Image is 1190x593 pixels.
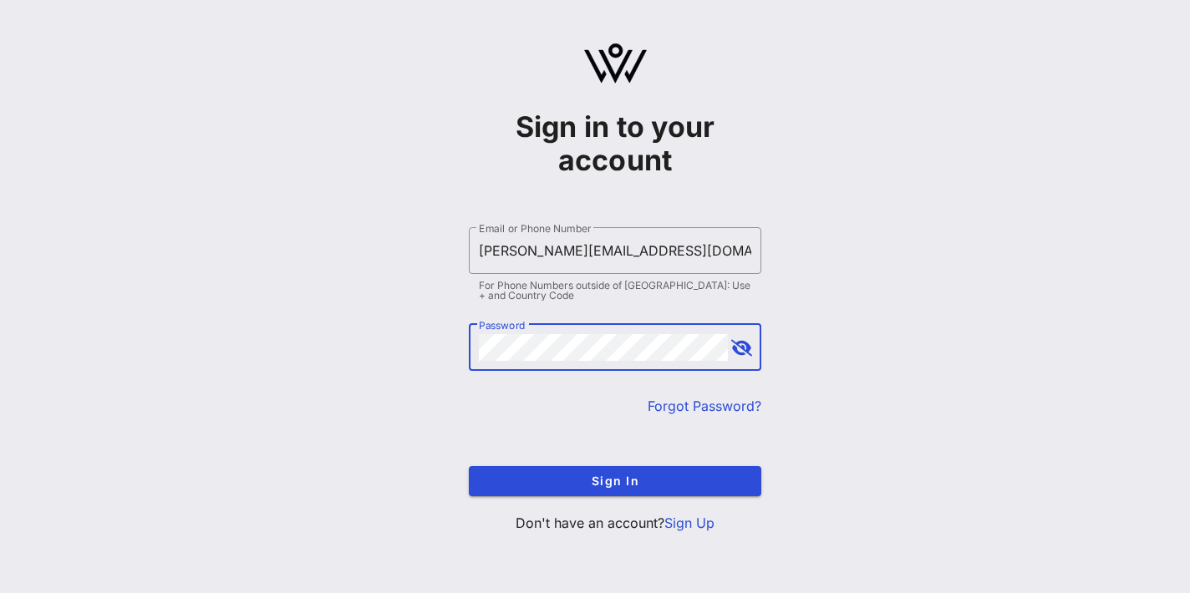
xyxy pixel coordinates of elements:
[482,474,748,488] span: Sign In
[479,281,751,301] div: For Phone Numbers outside of [GEOGRAPHIC_DATA]: Use + and Country Code
[469,110,761,177] h1: Sign in to your account
[664,514,715,531] a: Sign Up
[584,43,647,84] img: logo.svg
[648,398,761,414] a: Forgot Password?
[469,466,761,496] button: Sign In
[479,319,526,332] label: Password
[469,513,761,533] p: Don't have an account?
[731,340,752,357] button: append icon
[479,222,591,235] label: Email or Phone Number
